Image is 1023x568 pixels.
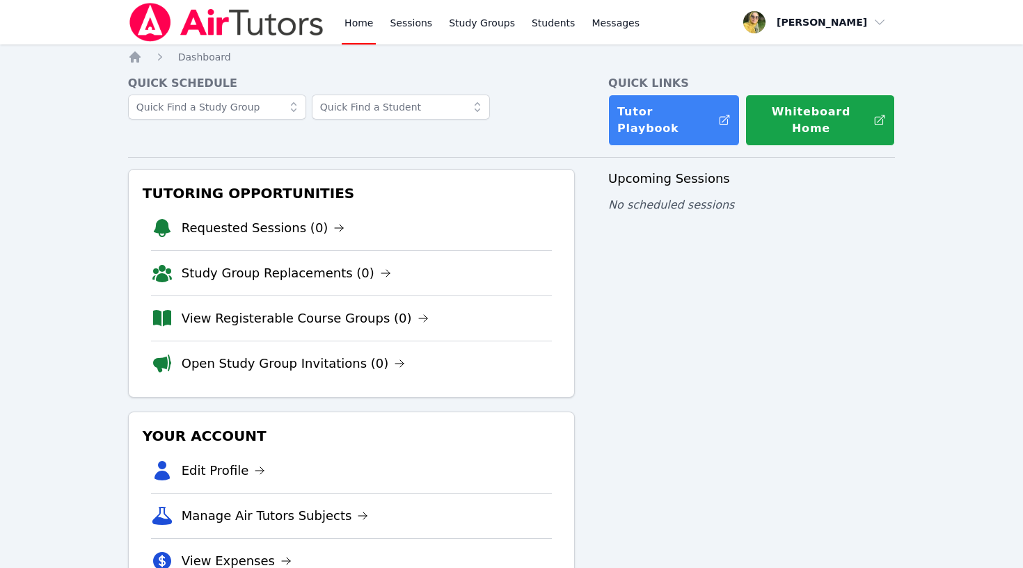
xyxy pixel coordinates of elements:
[128,3,325,42] img: Air Tutors
[608,169,895,188] h3: Upcoming Sessions
[128,50,896,64] nav: Breadcrumb
[140,181,563,206] h3: Tutoring Opportunities
[140,423,563,448] h3: Your Account
[178,51,231,63] span: Dashboard
[182,461,266,480] a: Edit Profile
[608,198,734,211] span: No scheduled sessions
[182,506,369,526] a: Manage Air Tutors Subjects
[128,75,575,92] h4: Quick Schedule
[182,354,406,373] a: Open Study Group Invitations (0)
[312,95,490,120] input: Quick Find a Student
[128,95,306,120] input: Quick Find a Study Group
[608,95,740,146] a: Tutor Playbook
[745,95,895,146] button: Whiteboard Home
[592,16,640,30] span: Messages
[178,50,231,64] a: Dashboard
[608,75,895,92] h4: Quick Links
[182,309,429,328] a: View Registerable Course Groups (0)
[182,263,391,283] a: Study Group Replacements (0)
[182,218,345,238] a: Requested Sessions (0)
